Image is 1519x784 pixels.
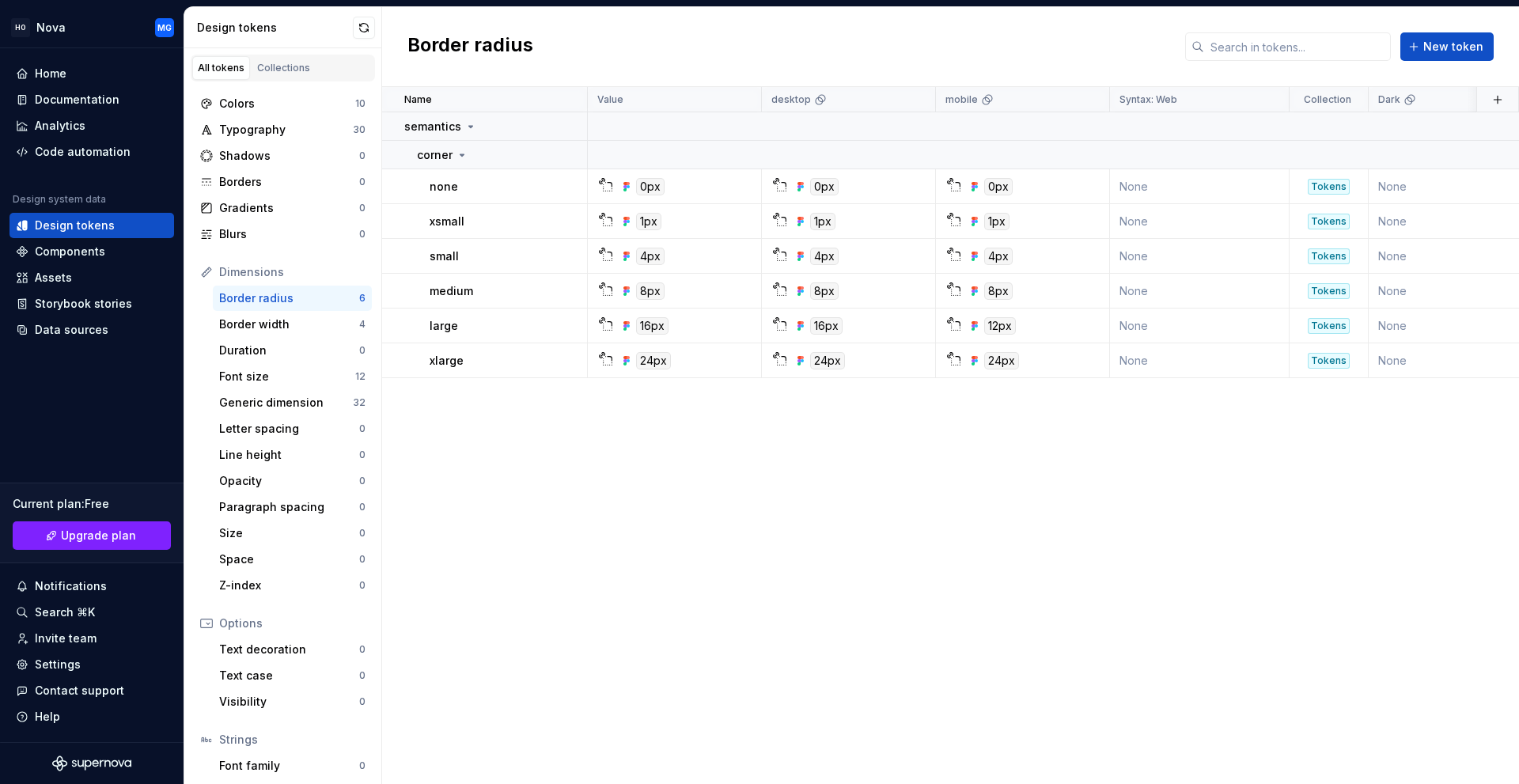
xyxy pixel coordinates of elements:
[984,282,1013,300] div: 8px
[636,282,665,300] div: 8px
[359,228,366,241] div: 0
[9,213,174,238] a: Design tokens
[353,396,366,409] div: 32
[35,270,72,286] div: Assets
[359,553,366,566] div: 0
[417,147,453,163] p: corner
[810,178,839,195] div: 0px
[194,91,372,116] a: Colors10
[404,93,432,106] p: Name
[35,144,131,160] div: Code automation
[359,643,366,656] div: 0
[359,422,366,435] div: 0
[9,626,174,651] a: Invite team
[257,62,310,74] div: Collections
[359,150,366,162] div: 0
[1110,204,1290,239] td: None
[636,248,665,265] div: 4px
[359,449,366,461] div: 0
[1308,353,1350,369] div: Tokens
[194,117,372,142] a: Typography30
[9,600,174,625] button: Search ⌘K
[355,97,366,110] div: 10
[597,93,623,106] p: Value
[1110,239,1290,274] td: None
[219,122,353,138] div: Typography
[35,322,108,338] div: Data sources
[9,61,174,86] a: Home
[9,574,174,599] button: Notifications
[945,93,978,106] p: mobile
[404,119,461,134] p: semantics
[213,286,372,311] a: Border radius6
[1110,169,1290,204] td: None
[1423,39,1483,55] span: New token
[430,353,464,369] p: xlarge
[219,316,359,332] div: Border width
[219,395,353,411] div: Generic dimension
[219,615,366,631] div: Options
[359,669,366,682] div: 0
[9,291,174,316] a: Storybook stories
[157,21,172,34] div: MG
[359,579,366,592] div: 0
[984,352,1019,369] div: 24px
[636,317,669,335] div: 16px
[35,683,124,699] div: Contact support
[219,174,359,190] div: Borders
[636,178,665,195] div: 0px
[213,689,372,714] a: Visibility0
[1204,32,1391,61] input: Search in tokens...
[359,176,366,188] div: 0
[219,668,359,684] div: Text case
[810,213,835,230] div: 1px
[198,62,244,74] div: All tokens
[1308,283,1350,299] div: Tokens
[35,657,81,672] div: Settings
[430,318,458,334] p: large
[61,528,136,543] span: Upgrade plan
[9,704,174,729] button: Help
[359,527,366,540] div: 0
[636,213,661,230] div: 1px
[359,475,366,487] div: 0
[9,87,174,112] a: Documentation
[219,447,359,463] div: Line height
[430,283,473,299] p: medium
[219,148,359,164] div: Shadows
[359,695,366,708] div: 0
[213,338,372,363] a: Duration0
[219,499,359,515] div: Paragraph spacing
[13,496,171,512] div: Current plan : Free
[35,296,132,312] div: Storybook stories
[219,369,355,384] div: Font size
[1400,32,1494,61] button: New token
[810,317,843,335] div: 16px
[9,317,174,343] a: Data sources
[194,222,372,247] a: Blurs0
[35,244,105,259] div: Components
[11,18,30,37] div: HO
[13,193,106,206] div: Design system data
[1308,318,1350,334] div: Tokens
[219,96,355,112] div: Colors
[9,678,174,703] button: Contact support
[353,123,366,136] div: 30
[1308,179,1350,195] div: Tokens
[219,290,359,306] div: Border radius
[9,239,174,264] a: Components
[407,32,533,61] h2: Border radius
[194,143,372,169] a: Shadows0
[9,139,174,165] a: Code automation
[219,578,359,593] div: Z-index
[194,195,372,221] a: Gradients0
[984,248,1013,265] div: 4px
[9,265,174,290] a: Assets
[1110,274,1290,309] td: None
[213,547,372,572] a: Space0
[36,20,66,36] div: Nova
[35,631,97,646] div: Invite team
[359,344,366,357] div: 0
[13,521,171,550] button: Upgrade plan
[1119,93,1177,106] p: Syntax: Web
